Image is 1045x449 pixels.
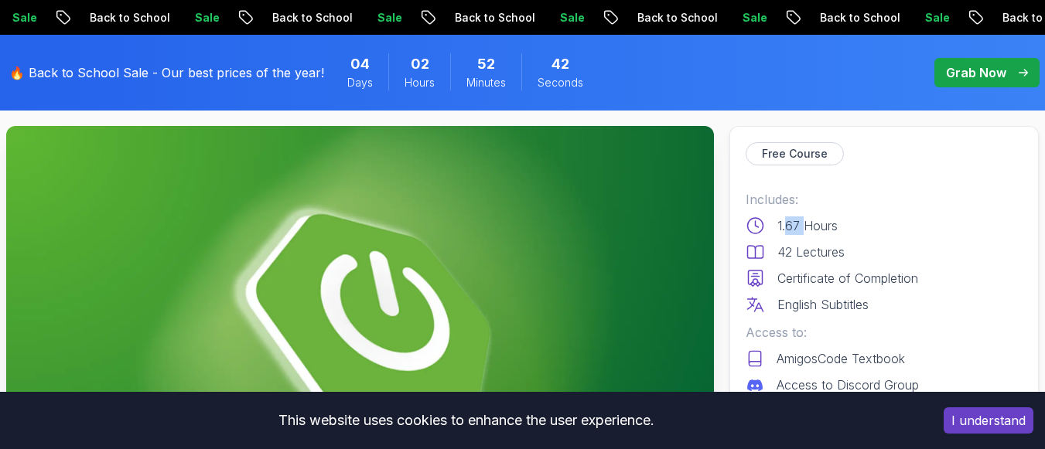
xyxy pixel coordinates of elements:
span: Minutes [466,75,506,90]
p: Grab Now [946,63,1006,82]
p: 1.67 Hours [777,216,838,235]
p: Back to School [808,10,913,26]
span: 52 Minutes [477,53,495,75]
p: Back to School [442,10,548,26]
p: English Subtitles [777,295,869,314]
button: Accept cookies [944,407,1033,434]
p: Certificate of Completion [777,269,918,287]
p: Access to: [746,323,1023,342]
p: Access to Discord Group [777,376,919,394]
p: Back to School [625,10,730,26]
span: 4 Days [350,53,370,75]
p: AmigosCode Textbook [777,349,905,368]
p: Sale [365,10,415,26]
div: This website uses cookies to enhance the user experience. [12,403,920,437]
p: Sale [548,10,597,26]
span: Hours [405,75,435,90]
span: Days [347,75,373,90]
span: Seconds [538,75,583,90]
p: Sale [730,10,780,26]
p: 🔥 Back to School Sale - Our best prices of the year! [9,63,324,82]
p: Free Course [762,146,828,162]
p: Back to School [77,10,183,26]
span: 42 Seconds [552,53,569,75]
p: Includes: [746,190,1023,209]
p: Sale [913,10,962,26]
p: 42 Lectures [777,243,845,261]
p: Back to School [260,10,365,26]
span: 2 Hours [411,53,429,75]
p: Sale [183,10,232,26]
